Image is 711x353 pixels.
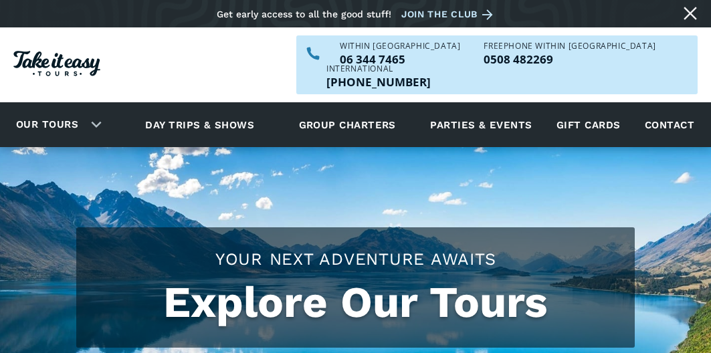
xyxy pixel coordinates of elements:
[484,53,655,65] a: Call us freephone within NZ on 0508482269
[680,3,701,24] a: Close message
[128,106,271,143] a: Day trips & shows
[340,53,460,65] a: Call us within NZ on 063447465
[550,106,627,143] a: Gift cards
[401,6,498,23] a: Join the club
[340,53,460,65] p: 06 344 7465
[13,51,100,76] img: Take it easy Tours logo
[13,44,100,86] a: Homepage
[217,9,391,19] div: Get early access to all the good stuff!
[90,247,621,271] h2: Your Next Adventure Awaits
[484,53,655,65] p: 0508 482269
[6,109,88,140] a: Our tours
[326,76,431,88] p: [PHONE_NUMBER]
[282,106,413,143] a: Group charters
[90,277,621,328] h1: Explore Our Tours
[484,42,655,50] div: Freephone WITHIN [GEOGRAPHIC_DATA]
[340,42,460,50] div: WITHIN [GEOGRAPHIC_DATA]
[326,76,431,88] a: Call us outside of NZ on +6463447465
[326,65,431,73] div: International
[638,106,701,143] a: Contact
[423,106,538,143] a: Parties & events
